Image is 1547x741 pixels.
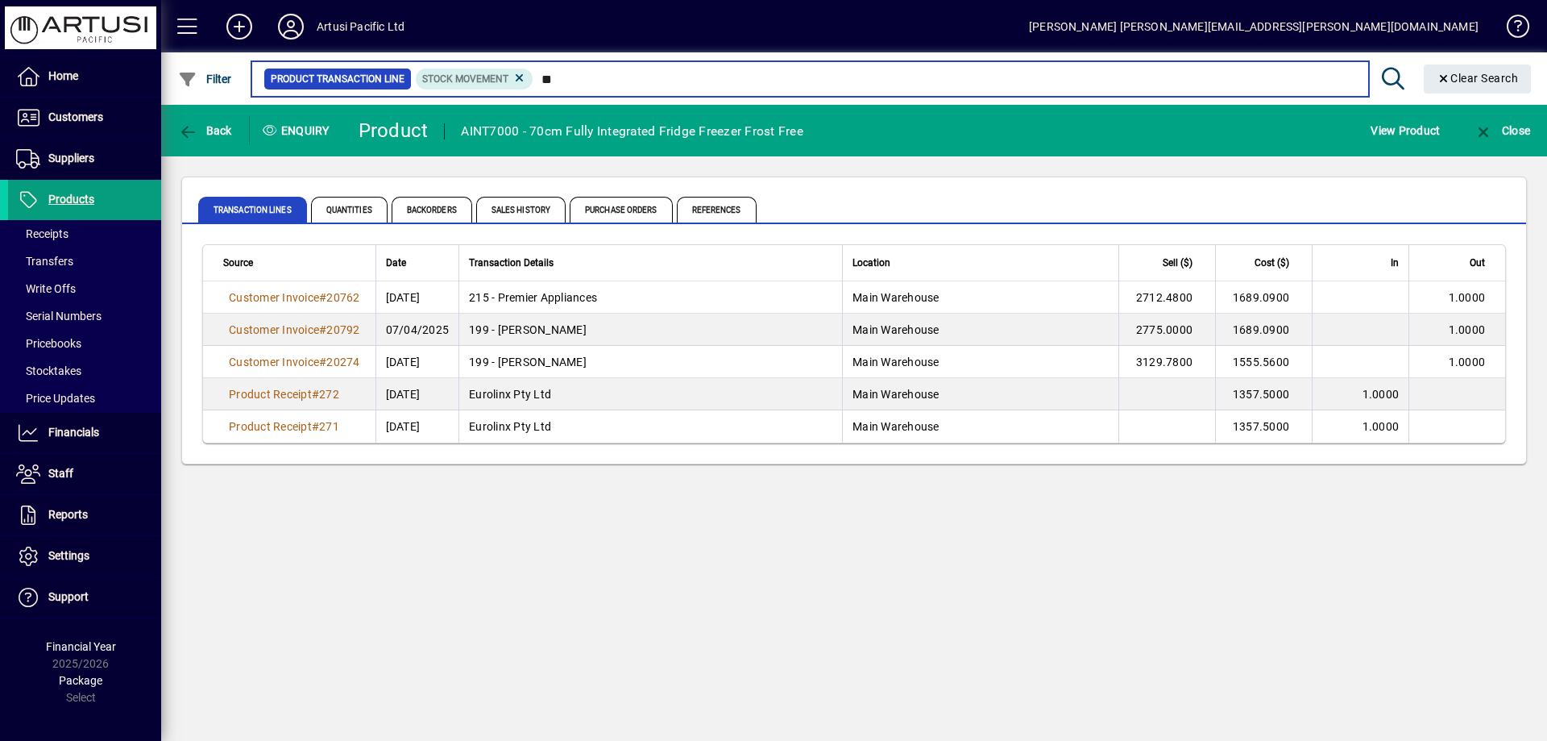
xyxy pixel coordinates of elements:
[1474,124,1530,137] span: Close
[319,323,326,336] span: #
[48,467,73,480] span: Staff
[311,197,388,223] span: Quantities
[852,323,939,336] span: Main Warehouse
[174,116,236,145] button: Back
[359,118,429,144] div: Product
[8,220,161,248] a: Receipts
[852,291,939,304] span: Main Warehouse
[375,346,459,378] td: [DATE]
[375,281,459,314] td: [DATE]
[229,356,319,368] span: Customer Invoice
[326,356,359,368] span: 20274
[1424,65,1532,94] button: Clear
[1255,254,1289,272] span: Cost ($)
[223,353,366,371] a: Customer Invoice#20274
[223,254,253,272] span: Source
[229,388,312,401] span: Product Receipt
[1215,378,1312,410] td: 1357.5000
[852,388,939,401] span: Main Warehouse
[375,314,459,346] td: 07/04/2025
[8,413,161,453] a: Financials
[8,454,161,494] a: Staff
[1118,314,1215,346] td: 2775.0000
[458,410,842,443] td: Eurolinx Pty Ltd
[461,119,803,144] div: AINT7000 - 70cm Fully Integrated Fridge Freezer Frost Free
[8,56,161,97] a: Home
[48,110,103,123] span: Customers
[271,71,404,87] span: Product Transaction Line
[1362,420,1400,433] span: 1.0000
[1029,14,1479,40] div: [PERSON_NAME] [PERSON_NAME][EMAIL_ADDRESS][PERSON_NAME][DOMAIN_NAME]
[223,385,345,403] a: Product Receipt#272
[1391,254,1399,272] span: In
[48,590,89,603] span: Support
[59,674,102,687] span: Package
[178,73,232,85] span: Filter
[319,388,339,401] span: 272
[8,357,161,385] a: Stocktakes
[1495,3,1527,56] a: Knowledge Base
[1449,291,1486,304] span: 1.0000
[852,254,890,272] span: Location
[1371,118,1440,144] span: View Product
[198,197,307,223] span: Transaction Lines
[8,139,161,179] a: Suppliers
[1470,116,1534,145] button: Close
[8,577,161,618] a: Support
[178,124,232,137] span: Back
[375,410,459,443] td: [DATE]
[1118,346,1215,378] td: 3129.7800
[8,98,161,138] a: Customers
[16,310,102,323] span: Serial Numbers
[16,255,73,268] span: Transfers
[469,254,554,272] span: Transaction Details
[229,291,319,304] span: Customer Invoice
[852,254,1109,272] div: Location
[416,69,533,90] mat-chip: Product Transaction Type: Stock movement
[48,193,94,206] span: Products
[319,356,326,368] span: #
[223,289,366,306] a: Customer Invoice#20762
[223,418,345,435] a: Product Receipt#271
[229,323,319,336] span: Customer Invoice
[1470,254,1485,272] span: Out
[319,291,326,304] span: #
[16,282,76,295] span: Write Offs
[458,346,842,378] td: 199 - [PERSON_NAME]
[326,291,359,304] span: 20762
[1215,314,1312,346] td: 1689.0900
[46,640,116,653] span: Financial Year
[312,388,319,401] span: #
[1118,281,1215,314] td: 2712.4800
[8,302,161,330] a: Serial Numbers
[1215,410,1312,443] td: 1357.5000
[8,248,161,275] a: Transfers
[223,321,366,339] a: Customer Invoice#20792
[1437,72,1519,85] span: Clear Search
[229,420,312,433] span: Product Receipt
[265,12,317,41] button: Profile
[1362,388,1400,401] span: 1.0000
[422,73,508,85] span: Stock movement
[16,337,81,350] span: Pricebooks
[392,197,472,223] span: Backorders
[161,116,250,145] app-page-header-button: Back
[1449,356,1486,368] span: 1.0000
[1215,346,1312,378] td: 1555.5600
[16,392,95,405] span: Price Updates
[1449,323,1486,336] span: 1.0000
[312,420,319,433] span: #
[852,420,939,433] span: Main Warehouse
[214,12,265,41] button: Add
[8,330,161,357] a: Pricebooks
[48,69,78,82] span: Home
[223,254,366,272] div: Source
[852,356,939,368] span: Main Warehouse
[174,65,236,94] button: Filter
[319,420,339,433] span: 271
[1226,254,1304,272] div: Cost ($)
[375,378,459,410] td: [DATE]
[1215,281,1312,314] td: 1689.0900
[48,426,99,439] span: Financials
[48,508,88,521] span: Reports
